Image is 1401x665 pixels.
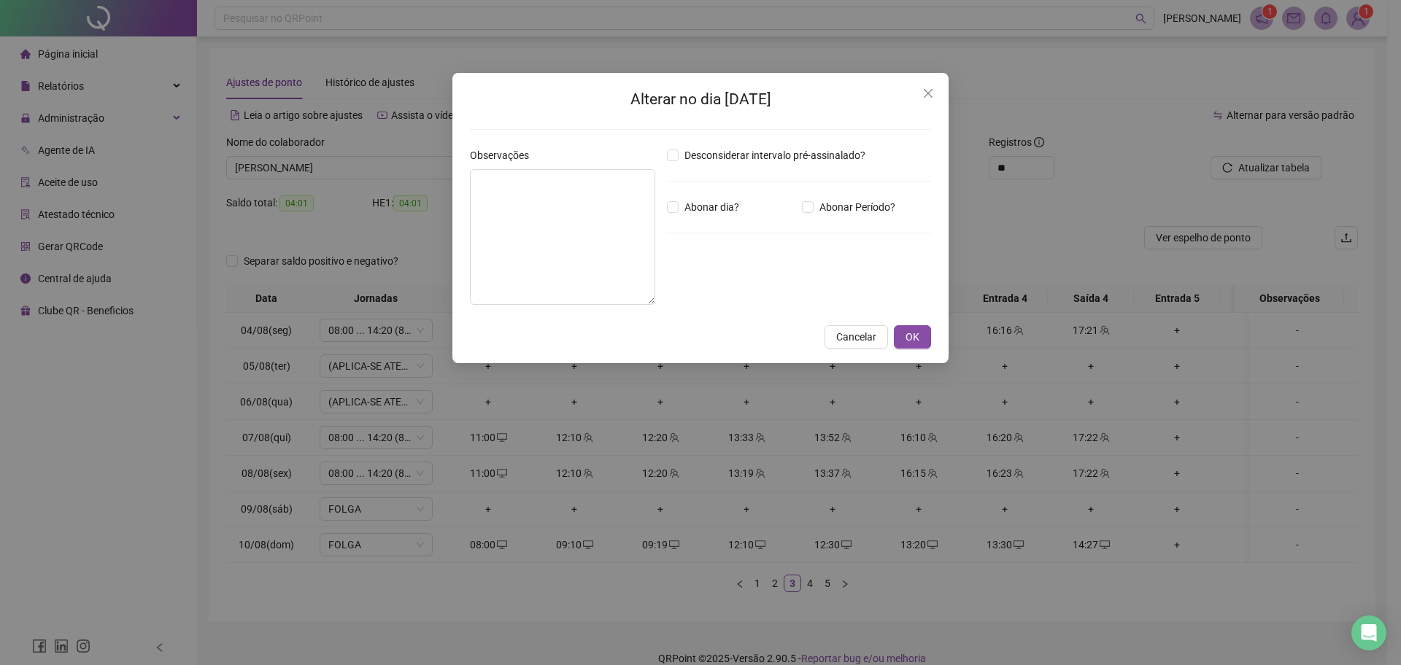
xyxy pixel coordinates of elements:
[825,325,888,349] button: Cancelar
[894,325,931,349] button: OK
[836,329,876,345] span: Cancelar
[470,87,931,112] h2: Alterar no dia [DATE]
[916,82,940,105] button: Close
[922,87,934,99] span: close
[1351,615,1386,650] div: Open Intercom Messenger
[679,147,871,163] span: Desconsiderar intervalo pré-assinalado?
[679,199,745,215] span: Abonar dia?
[906,329,919,345] span: OK
[814,199,901,215] span: Abonar Período?
[470,147,539,163] label: Observações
